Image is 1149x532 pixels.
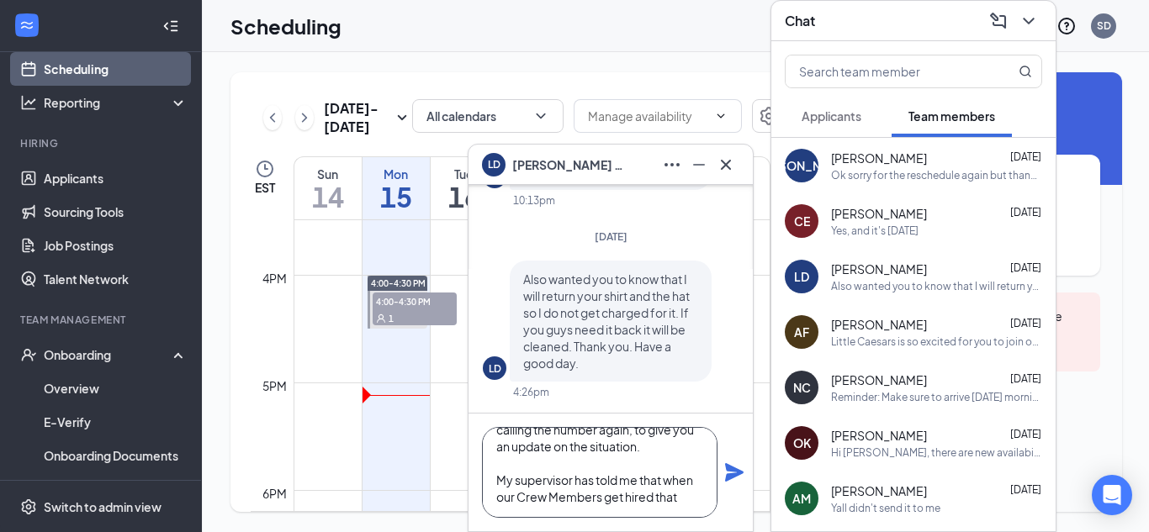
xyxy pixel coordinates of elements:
a: Overview [44,371,188,405]
button: ChevronDown [1015,8,1042,34]
svg: SmallChevronDown [392,108,412,128]
textarea: I wanted to reach out because I tried calling the number again, to give you an update on the situ... [482,427,717,518]
div: SD [1097,18,1111,33]
a: September 15, 2025 [363,157,430,219]
span: [DATE] [1010,483,1041,496]
a: Onboarding Documents [44,439,188,472]
svg: Ellipses [662,155,682,175]
span: [PERSON_NAME] [831,427,927,444]
span: [DATE] [1010,150,1041,163]
span: Team members [908,108,995,124]
div: Yall didn't send it to me [831,501,940,515]
div: [PERSON_NAME] [753,157,850,174]
a: September 16, 2025 [431,157,498,219]
div: Yes, and it's [DATE] [831,224,919,238]
h3: Chat [785,12,815,30]
h1: 15 [363,182,430,211]
span: 4:00-4:30 PM [373,292,457,309]
svg: Analysis [20,94,37,111]
svg: ChevronDown [1019,11,1039,31]
a: Settings [752,99,786,136]
svg: ChevronDown [714,109,728,123]
h1: 16 [431,182,498,211]
div: AM [792,490,811,507]
button: All calendarsChevronDown [412,99,564,133]
div: Hiring [20,136,184,150]
div: Reporting [44,94,188,111]
div: Reminder: Make sure to arrive [DATE] morning at 9:00am with your birth certificate, a form of ID,... [831,390,1042,404]
div: Hi [PERSON_NAME], there are new availabilities for an interview. This is a reminder to schedule y... [831,445,1042,460]
div: 10:13pm [513,193,555,208]
div: CE [794,213,810,229]
svg: ChevronDown [532,108,549,124]
div: Tue [431,166,498,182]
div: Sun [294,166,362,182]
span: 1 [389,313,394,324]
div: OK [793,435,811,451]
div: AF [794,324,809,340]
a: Talent Network [44,262,188,296]
h3: [DATE] - [DATE] [324,99,392,136]
div: Switch to admin view [44,498,161,515]
svg: Cross [716,155,736,175]
div: Open Intercom Messenger [1092,475,1132,515]
svg: Collapse [162,18,179,34]
span: EST [255,179,275,196]
div: NC [793,379,811,396]
div: Team Management [20,313,184,327]
button: ComposeMessage [985,8,1012,34]
span: Also wanted you to know that I will return your shirt and the hat so I do not get charged for it.... [523,271,690,371]
button: Ellipses [659,151,686,178]
svg: ComposeMessage [988,11,1009,31]
button: ChevronLeft [263,105,282,130]
a: September 14, 2025 [294,157,362,219]
span: [PERSON_NAME] Disse [512,155,630,174]
div: Little Caesars is so excited for you to join our team! Do you know anyone else who might be inter... [831,334,1042,349]
span: [PERSON_NAME] [831,482,927,499]
div: 5pm [259,377,290,395]
div: Onboarding [44,346,173,363]
svg: Settings [20,498,37,515]
a: Applicants [44,161,188,195]
button: ChevronRight [295,105,314,130]
div: 4pm [259,269,290,287]
span: [DATE] [1010,428,1041,440]
div: LD [489,361,501,376]
h1: Scheduling [230,12,342,40]
span: [PERSON_NAME] [831,150,927,166]
svg: WorkstreamLogo [19,17,35,34]
input: Manage availability [588,107,707,125]
button: Minimize [686,151,712,178]
a: Sourcing Tools [44,195,188,229]
button: Settings [752,99,786,133]
span: [PERSON_NAME] [831,371,927,388]
svg: Clock [255,159,275,179]
a: Activity log [44,472,188,506]
span: Applicants [802,108,861,124]
svg: MagnifyingGlass [1019,65,1032,78]
svg: UserCheck [20,346,37,363]
span: [DATE] [1010,372,1041,385]
svg: ChevronRight [296,108,313,128]
div: LD [794,268,809,285]
div: Also wanted you to know that I will return your shirt and the hat so I do not get charged for it.... [831,279,1042,293]
div: 6pm [259,484,290,503]
span: 4:00-4:30 PM [371,277,426,289]
svg: Plane [724,462,744,482]
a: Scheduling [44,52,188,86]
span: [DATE] [595,230,627,243]
div: Mon [363,166,430,182]
div: 4:26pm [513,385,549,399]
span: [PERSON_NAME] [831,316,927,333]
div: Ok sorry for the reschedule again but thanks for understanding [831,168,1042,182]
svg: QuestionInfo [1056,16,1077,36]
a: Job Postings [44,229,188,262]
svg: User [376,313,386,324]
span: [DATE] [1010,261,1041,274]
span: [PERSON_NAME] [831,205,927,222]
input: Search team member [786,55,985,87]
span: [PERSON_NAME] [831,261,927,277]
span: [DATE] [1010,317,1041,329]
a: E-Verify [44,405,188,439]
